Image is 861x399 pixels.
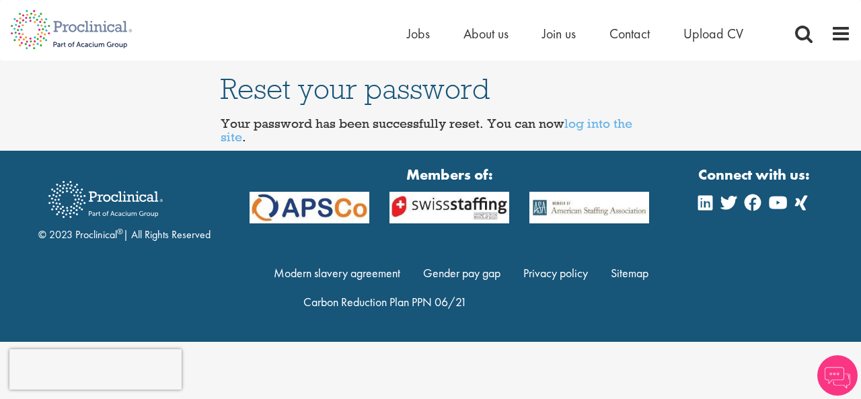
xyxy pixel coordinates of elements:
[523,265,588,281] a: Privacy policy
[519,192,659,223] img: APSCo
[609,25,650,42] a: Contact
[379,192,519,223] img: APSCo
[221,71,490,107] span: Reset your password
[250,164,650,185] strong: Members of:
[221,115,632,145] a: log into the site
[611,265,648,281] a: Sitemap
[303,294,467,310] a: Carbon Reduction Plan PPN 06/21
[239,192,379,223] img: APSCo
[38,172,173,227] img: Proclinical Recruitment
[38,171,211,243] div: © 2023 Proclinical | All Rights Reserved
[274,265,400,281] a: Modern slavery agreement
[817,355,858,396] img: Chatbot
[542,25,576,42] a: Join us
[9,349,182,390] iframe: reCAPTCHA
[221,117,641,144] h4: Your password has been successfully reset. You can now .
[407,25,430,42] a: Jobs
[117,226,123,237] sup: ®
[463,25,509,42] a: About us
[683,25,743,42] a: Upload CV
[423,265,500,281] a: Gender pay gap
[698,164,813,185] strong: Connect with us:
